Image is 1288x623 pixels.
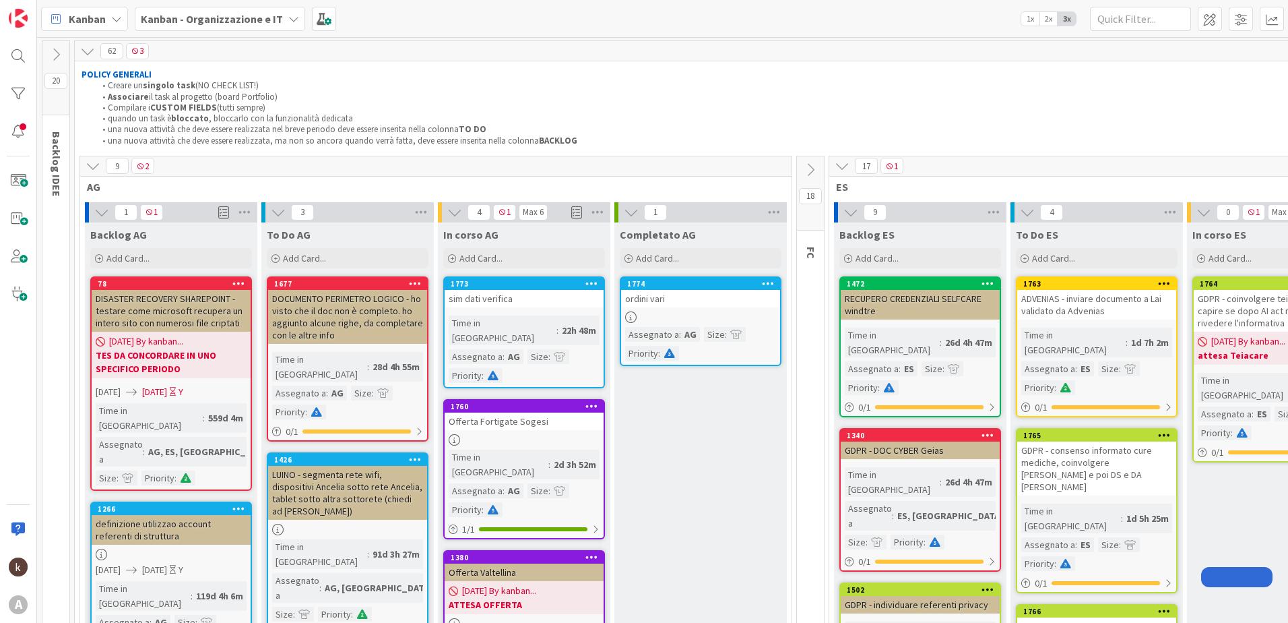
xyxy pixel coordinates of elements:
[841,290,1000,320] div: RECUPERO CREDENZIALI SELFCARE windtre
[445,552,604,564] div: 1380
[272,573,319,603] div: Assegnato a
[106,252,150,264] span: Add Card...
[142,563,167,577] span: [DATE]
[841,429,1000,459] div: 1340GDPR - DOC CYBER Geias
[880,158,903,174] span: 1
[845,467,940,497] div: Time in [GEOGRAPHIC_DATA]
[321,581,436,595] div: AG, [GEOGRAPHIC_DATA]
[191,589,193,603] span: :
[351,607,353,622] span: :
[272,386,326,400] div: Assegnato a
[942,361,944,376] span: :
[1098,537,1119,552] div: Size
[451,402,604,411] div: 1760
[205,411,247,425] div: 559d 4m
[140,204,163,220] span: 1
[142,385,167,399] span: [DATE]
[100,43,123,59] span: 62
[1021,12,1039,26] span: 1x
[171,113,209,124] strong: bloccato
[681,327,700,342] div: AG
[1021,504,1121,533] div: Time in [GEOGRAPHIC_DATA]
[1032,252,1075,264] span: Add Card...
[847,279,1000,289] div: 1472
[272,539,367,569] div: Time in [GEOGRAPHIC_DATA]
[839,276,1001,417] a: 1472RECUPERO CREDENZIALI SELFCARE windtreTime in [GEOGRAPHIC_DATA]:26d 4h 47mAssegnato a:ESSize:P...
[1123,511,1172,526] div: 1d 5h 25m
[268,454,427,520] div: 1426LUINO - segmenta rete wifi, dispositivi Ancelia sotto rete Ancelia, tablet sotto altra sottor...
[193,589,247,603] div: 119d 4h 6m
[1017,429,1176,496] div: 1765GDPR - consenso informato cure mediche, coinvolgere [PERSON_NAME] e poi DS e DA [PERSON_NAME]
[141,12,283,26] b: Kanban - Organizzazione e IT
[894,508,1006,523] div: ES, [GEOGRAPHIC_DATA]
[268,454,427,466] div: 1426
[1021,328,1126,357] div: Time in [GEOGRAPHIC_DATA]
[449,598,600,612] b: ATTESA OFFERTA
[625,327,679,342] div: Assegnato a
[527,349,548,364] div: Size
[291,204,314,220] span: 3
[318,607,351,622] div: Priority
[92,515,251,545] div: definizione utilizzao account referenti di struttura
[92,278,251,290] div: 78
[445,400,604,430] div: 1760Offerta Fortigate Sogesi
[1017,429,1176,442] div: 1765
[558,323,600,338] div: 22h 48m
[1254,407,1270,421] div: ES
[940,335,942,350] span: :
[445,564,604,581] div: Offerta Valtellina
[1021,361,1075,376] div: Assegnato a
[96,437,143,467] div: Assegnato a
[1035,400,1048,415] span: 0 / 1
[621,278,780,290] div: 1774
[1198,425,1231,440] div: Priority
[174,471,176,485] span: :
[1039,12,1058,26] span: 2x
[1126,335,1128,350] span: :
[1017,399,1176,416] div: 0/1
[141,471,174,485] div: Priority
[96,403,203,433] div: Time in [GEOGRAPHIC_DATA]
[1119,537,1121,552] span: :
[644,204,667,220] span: 1
[268,466,427,520] div: LUINO - segmenta rete wifi, dispositivi Ancelia sotto rete Ancelia, tablet sotto altra sottorete ...
[864,204,887,220] span: 9
[858,400,871,415] span: 0 / 1
[445,521,604,538] div: 1/1
[274,455,427,465] div: 1426
[482,368,484,383] span: :
[924,535,926,550] span: :
[1077,537,1094,552] div: ES
[87,180,775,194] span: AG
[841,278,1000,290] div: 1472
[1023,607,1176,616] div: 1766
[858,555,871,569] span: 0 / 1
[98,279,251,289] div: 78
[268,278,427,344] div: 1677DOCUMENTO PERIMETRO LOGICO - ho visto che il doc non è completo. ho aggiunto alcune righe, da...
[1128,335,1172,350] div: 1d 7h 2m
[845,361,899,376] div: Assegnato a
[451,553,604,562] div: 1380
[1017,290,1176,320] div: ADVENIAS - inviare documento a Lai validato da Advenias
[1121,511,1123,526] span: :
[267,276,428,442] a: 1677DOCUMENTO PERIMETRO LOGICO - ho visto che il doc non è completo. ho aggiunto alcune righe, da...
[449,450,548,479] div: Time in [GEOGRAPHIC_DATA]
[856,252,899,264] span: Add Card...
[293,607,295,622] span: :
[369,547,423,562] div: 91d 3h 27m
[804,247,818,259] span: FC
[942,475,996,489] div: 26d 4h 47m
[1198,407,1252,421] div: Assegnato a
[625,346,658,361] div: Priority
[117,471,119,485] span: :
[1040,204,1063,220] span: 4
[98,504,251,514] div: 1266
[1217,204,1239,220] span: 0
[268,290,427,344] div: DOCUMENTO PERIMETRO LOGICO - ho visto che il doc non è completo. ho aggiunto alcune righe, da com...
[267,228,311,241] span: To Do AG
[1023,279,1176,289] div: 1763
[1016,276,1178,417] a: 1763ADVENIAS - inviare documento a Lai validato da AdveniasTime in [GEOGRAPHIC_DATA]:1d 7h 2mAsse...
[1098,361,1119,376] div: Size
[92,503,251,545] div: 1266definizione utilizzao account referenti di struttura
[449,368,482,383] div: Priority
